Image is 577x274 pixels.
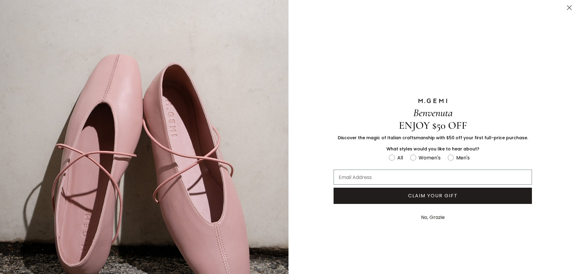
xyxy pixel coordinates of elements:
button: CLAIM YOUR GIFT [334,188,532,204]
button: Close dialog [564,2,575,13]
div: Men's [456,154,470,162]
button: No, Grazie [418,210,448,225]
div: Women's [419,154,441,162]
input: Email Address [334,170,532,185]
span: ENJOY $50 OFF [399,119,467,132]
img: M.GEMI [418,98,448,103]
span: Discover the magic of Italian craftsmanship with $50 off your first full-price purchase. [338,135,528,141]
div: All [397,154,403,162]
span: Benvenuta [413,106,453,119]
span: What styles would you like to hear about? [386,146,479,152]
